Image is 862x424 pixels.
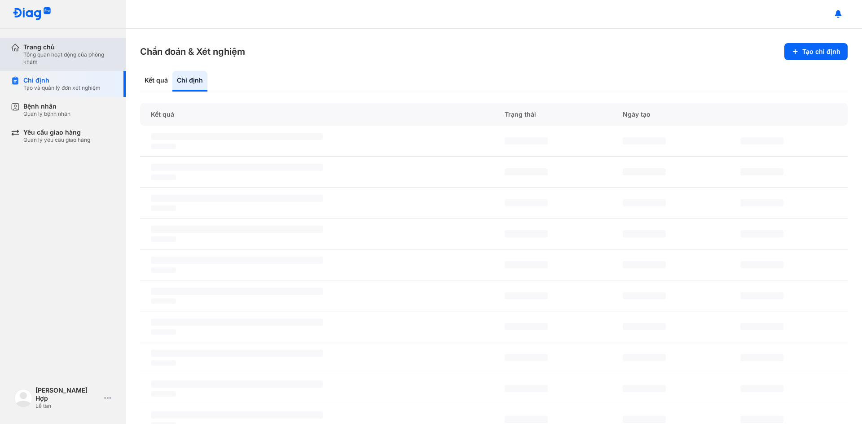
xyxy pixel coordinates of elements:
[151,257,323,264] span: ‌
[151,236,176,242] span: ‌
[740,199,783,206] span: ‌
[740,137,783,144] span: ‌
[35,402,101,410] div: Lễ tân
[740,261,783,268] span: ‌
[151,360,176,366] span: ‌
[623,416,666,423] span: ‌
[151,391,176,397] span: ‌
[623,292,666,299] span: ‌
[740,385,783,392] span: ‌
[151,144,176,149] span: ‌
[623,385,666,392] span: ‌
[151,288,323,295] span: ‌
[505,199,548,206] span: ‌
[740,323,783,330] span: ‌
[494,103,612,126] div: Trạng thái
[140,103,494,126] div: Kết quả
[23,84,101,92] div: Tạo và quản lý đơn xét nghiệm
[151,205,176,211] span: ‌
[140,45,245,58] h3: Chẩn đoán & Xét nghiệm
[151,133,323,140] span: ‌
[151,329,176,335] span: ‌
[612,103,730,126] div: Ngày tạo
[505,385,548,392] span: ‌
[505,323,548,330] span: ‌
[151,411,323,419] span: ‌
[505,416,548,423] span: ‌
[172,71,207,92] div: Chỉ định
[740,354,783,361] span: ‌
[13,7,51,21] img: logo
[740,230,783,237] span: ‌
[23,128,90,136] div: Yêu cầu giao hàng
[740,168,783,175] span: ‌
[35,386,101,402] div: [PERSON_NAME] Hợp
[505,230,548,237] span: ‌
[505,168,548,175] span: ‌
[623,230,666,237] span: ‌
[623,261,666,268] span: ‌
[151,267,176,273] span: ‌
[23,51,115,66] div: Tổng quan hoạt động của phòng khám
[740,292,783,299] span: ‌
[151,175,176,180] span: ‌
[151,298,176,304] span: ‌
[623,323,666,330] span: ‌
[23,76,101,84] div: Chỉ định
[151,226,323,233] span: ‌
[23,136,90,144] div: Quản lý yêu cầu giao hàng
[14,389,32,407] img: logo
[505,137,548,144] span: ‌
[623,354,666,361] span: ‌
[23,102,70,110] div: Bệnh nhân
[784,43,848,60] button: Tạo chỉ định
[151,350,323,357] span: ‌
[23,110,70,118] div: Quản lý bệnh nhân
[505,354,548,361] span: ‌
[23,43,115,51] div: Trang chủ
[623,168,666,175] span: ‌
[151,164,323,171] span: ‌
[740,416,783,423] span: ‌
[623,199,666,206] span: ‌
[623,137,666,144] span: ‌
[151,195,323,202] span: ‌
[151,380,323,388] span: ‌
[140,71,172,92] div: Kết quả
[505,261,548,268] span: ‌
[151,319,323,326] span: ‌
[505,292,548,299] span: ‌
